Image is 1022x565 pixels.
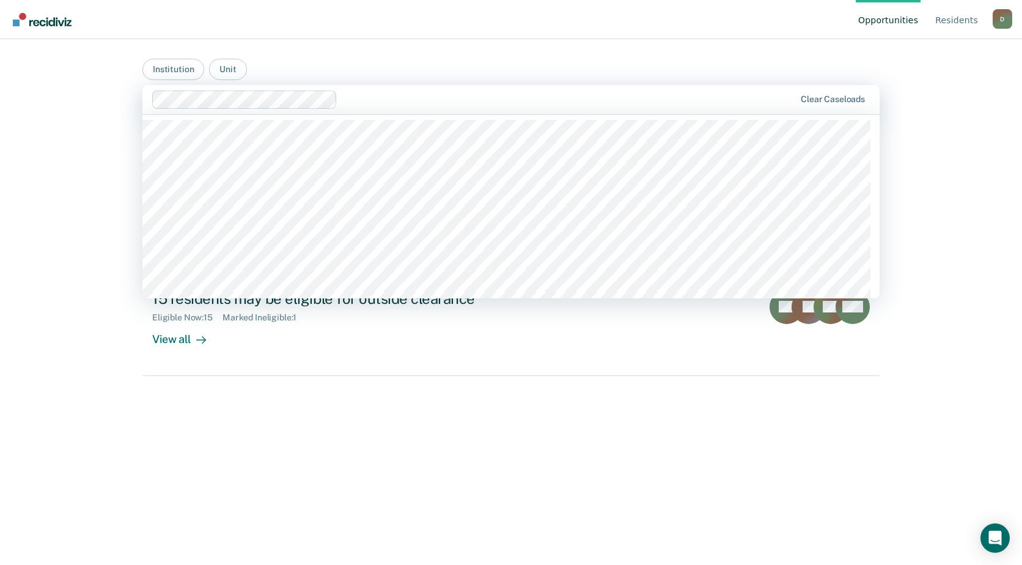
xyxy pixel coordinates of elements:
a: 15 residents may be eligible for outside clearanceEligible Now:15Marked Ineligible:1View all [142,280,880,376]
div: D [993,9,1012,29]
button: Unit [209,59,246,80]
div: Open Intercom Messenger [980,523,1010,553]
div: 15 residents may be eligible for outside clearance [152,290,581,308]
div: Clear caseloads [801,94,865,105]
div: Eligible Now : 15 [152,312,222,323]
div: View all [152,322,221,346]
button: Profile dropdown button [993,9,1012,29]
button: Institution [142,59,204,80]
div: Marked Ineligible : 1 [222,312,306,323]
img: Recidiviz [13,13,72,26]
